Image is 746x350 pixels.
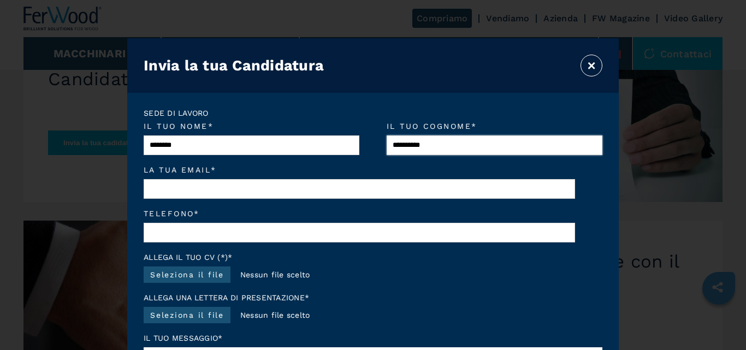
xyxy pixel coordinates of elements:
[144,266,230,283] label: Seleziona il file
[144,135,359,155] input: Il tuo nome*
[236,266,315,283] span: Nessun file scelto
[144,109,602,117] em: Sede di lavoro
[144,122,359,130] em: Il tuo nome
[387,135,602,155] input: Il tuo cognome*
[144,179,575,199] input: La tua email*
[144,166,575,174] em: La tua email
[236,307,315,323] span: Nessun file scelto
[144,294,602,301] em: Allega una lettera di presentazione
[581,55,602,76] button: ×
[144,334,602,342] label: Il tuo messaggio
[144,307,230,323] label: Seleziona il file
[144,210,575,217] em: Telefono
[144,253,602,261] em: Allega il tuo cv (*)
[387,122,602,130] em: Il tuo cognome
[144,223,575,242] input: Telefono*
[144,57,324,74] h3: Invia la tua Candidatura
